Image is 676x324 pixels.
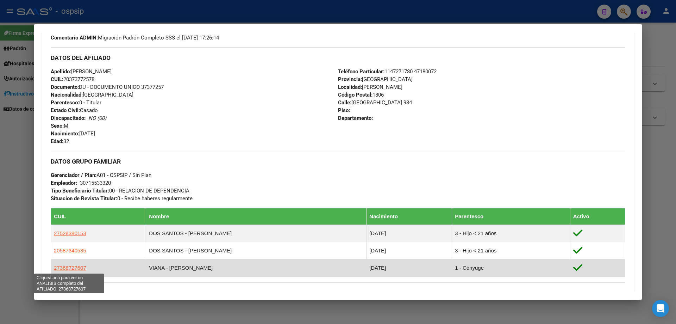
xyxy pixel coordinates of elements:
[51,123,68,129] span: M
[51,158,625,165] h3: DATOS GRUPO FAMILIAR
[146,259,367,277] td: VIANA - [PERSON_NAME]
[51,195,193,202] span: 0 - Recibe haberes regularmente
[51,54,625,62] h3: DATOS DEL AFILIADO
[51,34,219,42] span: Migración Padrón Completo SSS el [DATE] 17:26:14
[51,92,83,98] strong: Nacionalidad:
[51,130,79,137] strong: Nacimiento:
[51,76,94,82] span: 20373772578
[338,76,362,82] strong: Provincia:
[51,35,98,41] strong: Comentario ADMIN:
[338,84,402,90] span: [PERSON_NAME]
[54,230,86,236] span: 27528380153
[88,115,106,121] i: NO (00)
[452,225,570,242] td: 3 - Hijo < 21 años
[51,84,164,90] span: DU - DOCUMENTO UNICO 37377257
[452,242,570,259] td: 3 - Hijo < 21 años
[367,208,452,225] th: Nacimiento
[51,107,98,114] span: Casado
[338,92,384,98] span: 1806
[367,225,452,242] td: [DATE]
[338,115,373,121] strong: Departamento:
[51,115,86,121] strong: Discapacitado:
[51,172,96,178] strong: Gerenciador / Plan:
[51,195,117,202] strong: Situacion de Revista Titular:
[51,208,146,225] th: CUIL
[51,138,69,145] span: 32
[51,99,101,106] span: 0 - Titular
[54,247,86,253] span: 20587340535
[51,76,63,82] strong: CUIL:
[652,300,669,317] div: Open Intercom Messenger
[367,242,452,259] td: [DATE]
[51,107,80,114] strong: Estado Civil:
[146,208,367,225] th: Nombre
[338,76,413,82] span: [GEOGRAPHIC_DATA]
[570,208,625,225] th: Activo
[80,179,111,187] div: 30715533320
[338,99,412,106] span: [GEOGRAPHIC_DATA] 934
[338,107,350,114] strong: Piso:
[51,92,133,98] span: [GEOGRAPHIC_DATA]
[452,208,570,225] th: Parentesco
[51,99,79,106] strong: Parentesco:
[51,68,71,75] strong: Apellido:
[452,259,570,277] td: 1 - Cónyuge
[51,68,112,75] span: [PERSON_NAME]
[51,123,64,129] strong: Sexo:
[338,68,437,75] span: 1147271780 47180072
[338,92,373,98] strong: Código Postal:
[338,99,351,106] strong: Calle:
[51,130,95,137] span: [DATE]
[146,225,367,242] td: DOS SANTOS - [PERSON_NAME]
[51,180,77,186] strong: Empleador:
[51,188,189,194] span: 00 - RELACION DE DEPENDENCIA
[51,84,79,90] strong: Documento:
[367,259,452,277] td: [DATE]
[54,265,86,271] span: 27368727607
[51,138,63,145] strong: Edad:
[51,172,151,178] span: A01 - OSPSIP / Sin Plan
[51,188,109,194] strong: Tipo Beneficiario Titular:
[146,242,367,259] td: DOS SANTOS - [PERSON_NAME]
[338,84,362,90] strong: Localidad:
[338,68,384,75] strong: Teléfono Particular:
